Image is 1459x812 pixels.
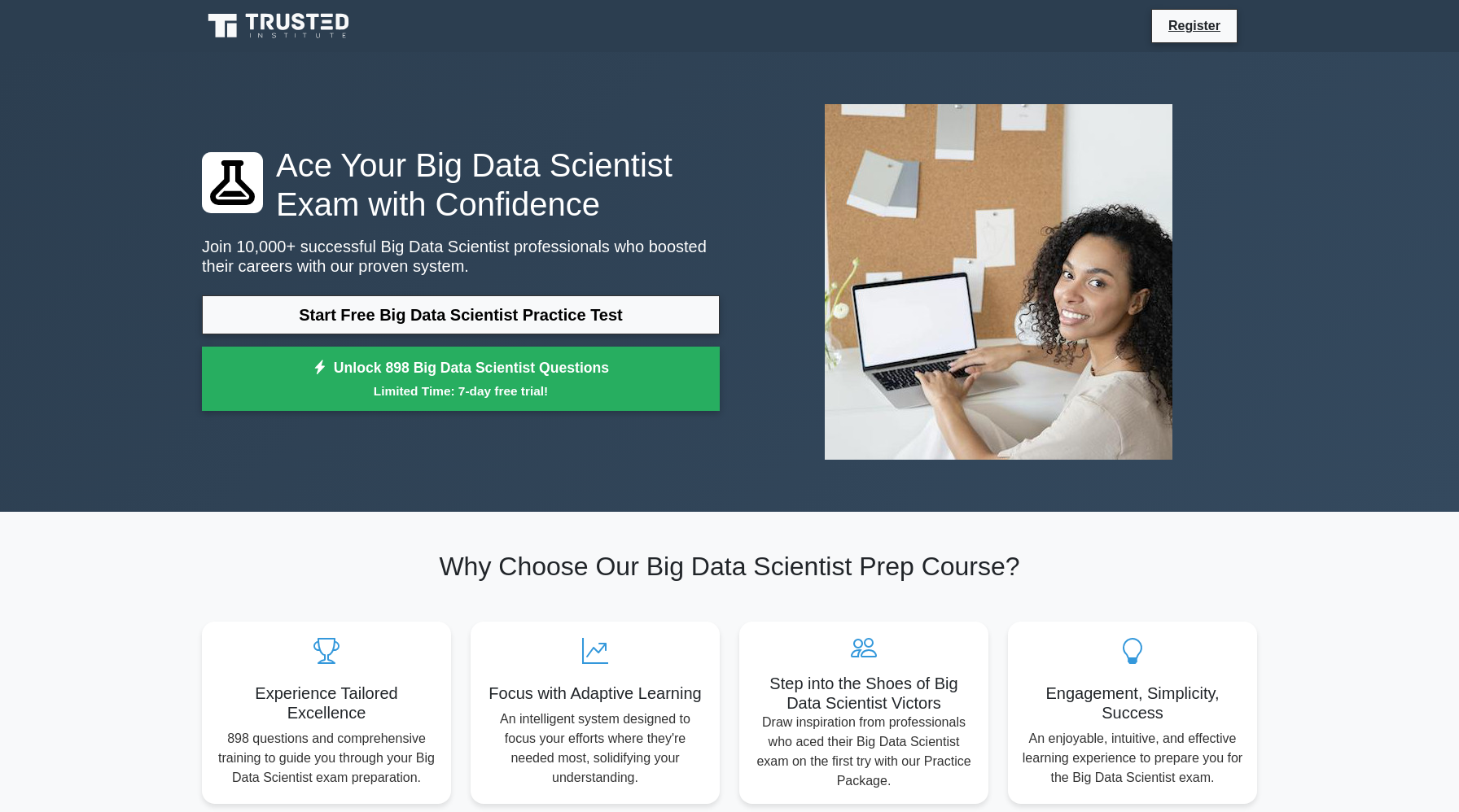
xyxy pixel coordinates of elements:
[215,729,438,788] p: 898 questions and comprehensive training to guide you through your Big Data Scientist exam prepar...
[202,551,1257,582] h2: Why Choose Our Big Data Scientist Prep Course?
[752,674,975,713] h5: Step into the Shoes of Big Data Scientist Victors
[202,237,720,276] p: Join 10,000+ successful Big Data Scientist professionals who boosted their careers with our prove...
[1021,683,1244,723] h5: Engagement, Simplicity, Success
[222,382,699,400] small: Limited Time: 7-day free trial!
[202,295,720,334] a: Start Free Big Data Scientist Practice Test
[484,709,707,788] p: An intelligent system designed to focus your efforts where they're needed most, solidifying your ...
[202,146,720,224] h1: Ace Your Big Data Scientist Exam with Confidence
[1021,729,1244,788] p: An enjoyable, intuitive, and effective learning experience to prepare you for the Big Data Scient...
[484,683,707,703] h5: Focus with Adaptive Learning
[202,347,720,412] a: Unlock 898 Big Data Scientist QuestionsLimited Time: 7-day free trial!
[1159,15,1230,36] a: Register
[215,683,438,723] h5: Experience Tailored Excellence
[752,713,975,791] p: Draw inspiration from professionals who aced their Big Data Scientist exam on the first try with ...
